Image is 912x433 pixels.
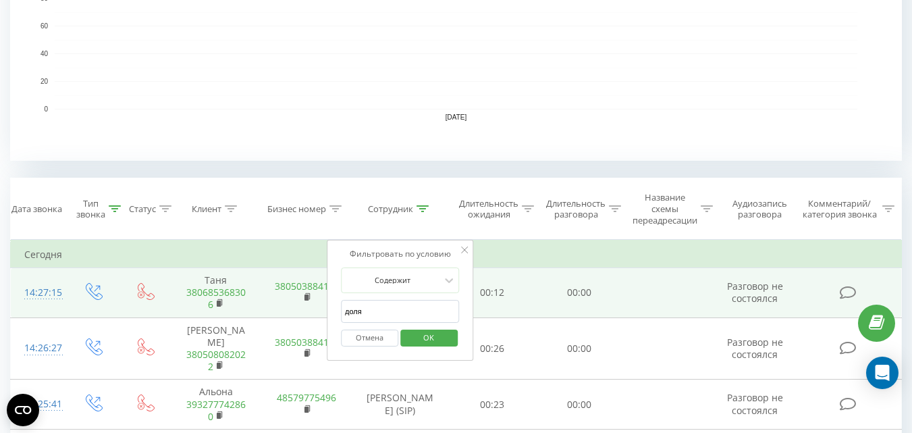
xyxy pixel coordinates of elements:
td: [PERSON_NAME] (SIP) [352,380,449,430]
input: Введите значение [341,300,460,324]
span: OK [410,327,448,348]
td: 00:00 [536,380,623,430]
div: Название схемы переадресации [633,192,697,226]
div: Аудиозапись разговора [726,198,794,221]
span: Разговор не состоялся [727,280,783,305]
text: 0 [44,105,48,113]
div: Фильтровать по условию [341,247,460,261]
span: Разговор не состоялся [727,336,783,361]
div: Длительность ожидания [459,198,518,221]
a: 48579775496 [277,391,336,404]
text: 20 [41,78,49,85]
div: Статус [129,203,156,215]
td: 00:00 [536,317,623,380]
a: 380503884113 [275,280,340,292]
text: 40 [41,50,49,57]
div: Комментарий/категория звонка [800,198,879,221]
td: Альона [171,380,261,430]
div: Клиент [192,203,221,215]
div: Сотрудник [368,203,413,215]
td: [PERSON_NAME] [171,317,261,380]
button: OK [400,330,458,347]
div: Длительность разговора [546,198,606,221]
a: 380508082022 [186,348,246,373]
td: Сегодня [11,241,902,268]
div: Дата звонка [11,203,62,215]
div: 14:25:41 [24,391,53,417]
div: Open Intercom Messenger [866,357,898,389]
div: 14:26:27 [24,335,53,361]
text: 60 [41,22,49,30]
td: 00:23 [449,380,536,430]
td: 00:00 [536,268,623,318]
div: Тип звонка [76,198,105,221]
a: 380503884113 [275,336,340,349]
td: Таня [171,268,261,318]
span: Разговор не состоялся [727,391,783,416]
text: [DATE] [446,113,467,121]
td: 00:26 [449,317,536,380]
a: 393277742860 [186,398,246,423]
button: Open CMP widget [7,394,39,426]
a: 380685368306 [186,286,246,311]
button: Отмена [341,330,398,347]
td: 00:12 [449,268,536,318]
div: Бизнес номер [267,203,326,215]
div: 14:27:15 [24,280,53,306]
